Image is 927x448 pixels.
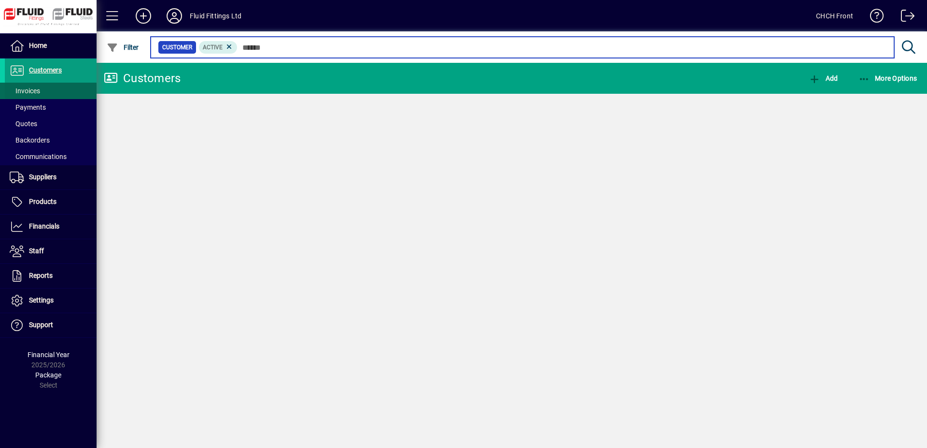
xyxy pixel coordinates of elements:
[162,43,192,52] span: Customer
[5,116,97,132] a: Quotes
[5,99,97,116] a: Payments
[856,70,920,87] button: More Options
[5,190,97,214] a: Products
[104,71,181,86] div: Customers
[29,42,47,49] span: Home
[809,74,838,82] span: Add
[203,44,223,51] span: Active
[128,7,159,25] button: Add
[5,313,97,337] a: Support
[29,222,59,230] span: Financials
[29,272,53,279] span: Reports
[816,8,853,24] div: CHCH Front
[858,74,917,82] span: More Options
[28,351,70,359] span: Financial Year
[5,215,97,239] a: Financials
[5,132,97,148] a: Backorders
[29,173,56,181] span: Suppliers
[806,70,840,87] button: Add
[5,34,97,58] a: Home
[107,43,139,51] span: Filter
[5,165,97,189] a: Suppliers
[29,321,53,329] span: Support
[159,7,190,25] button: Profile
[5,289,97,313] a: Settings
[29,247,44,255] span: Staff
[29,66,62,74] span: Customers
[10,103,46,111] span: Payments
[10,120,37,128] span: Quotes
[190,8,241,24] div: Fluid Fittings Ltd
[29,198,56,205] span: Products
[29,296,54,304] span: Settings
[104,39,141,56] button: Filter
[10,153,67,160] span: Communications
[5,264,97,288] a: Reports
[35,371,61,379] span: Package
[5,148,97,165] a: Communications
[894,2,915,33] a: Logout
[5,83,97,99] a: Invoices
[10,136,50,144] span: Backorders
[10,87,40,95] span: Invoices
[5,239,97,263] a: Staff
[863,2,884,33] a: Knowledge Base
[199,41,238,54] mat-chip: Activation Status: Active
